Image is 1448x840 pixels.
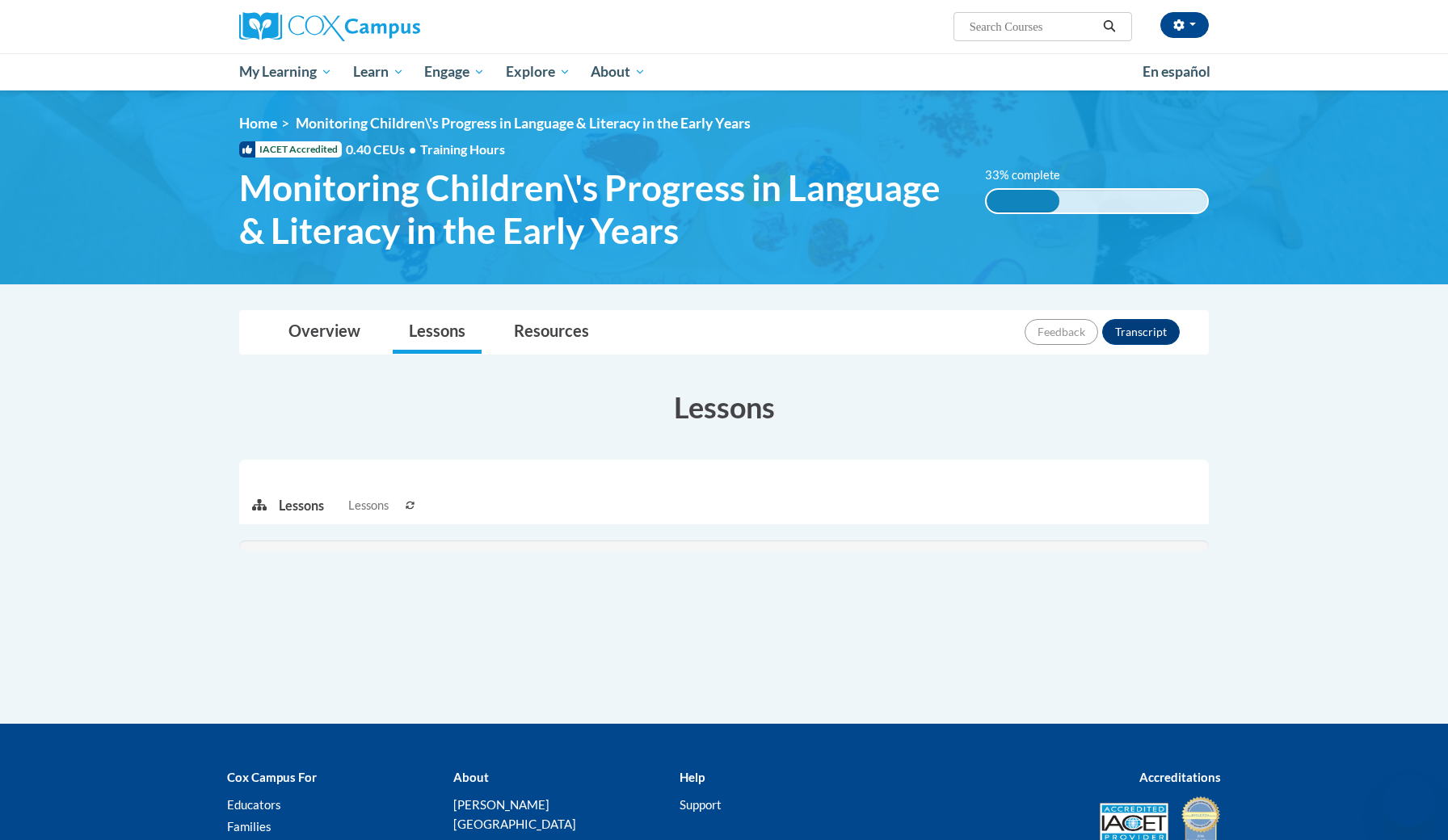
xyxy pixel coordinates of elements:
[348,497,389,514] span: Lessons
[239,12,546,41] a: Cox Campus
[1025,319,1098,345] button: Feedback
[227,819,271,834] a: Families
[239,62,332,82] span: My Learning
[296,115,751,132] span: Monitoring Children\'s Progress in Language & Literacy in the Early Years
[272,311,377,354] a: Overview
[985,166,1078,184] label: 33% complete
[506,62,570,82] span: Explore
[680,770,705,784] b: Help
[1132,55,1221,89] a: En español
[239,12,420,41] img: Cox Campus
[1160,12,1209,38] button: Account Settings
[239,166,961,252] span: Monitoring Children\'s Progress in Language & Literacy in the Early Years
[343,53,415,90] a: Learn
[453,797,576,831] a: [PERSON_NAME][GEOGRAPHIC_DATA]
[279,497,324,514] p: Lessons
[239,387,1209,427] h3: Lessons
[1139,770,1221,784] b: Accreditations
[215,53,1233,90] div: Main menu
[409,141,416,157] span: •
[453,770,489,784] b: About
[353,62,404,82] span: Learn
[1102,319,1180,345] button: Transcript
[680,797,722,812] a: Support
[1383,775,1435,827] iframe: Button to launch messaging window
[968,17,1097,36] input: Search Courses
[1143,63,1210,80] span: En español
[227,770,317,784] b: Cox Campus For
[495,53,581,90] a: Explore
[1097,17,1122,36] button: Search
[987,190,1059,212] div: 33% complete
[414,53,495,90] a: Engage
[591,62,646,82] span: About
[420,141,505,157] span: Training Hours
[239,115,277,132] a: Home
[346,141,420,158] span: 0.40 CEUs
[498,311,605,354] a: Resources
[229,53,343,90] a: My Learning
[424,62,485,82] span: Engage
[227,797,281,812] a: Educators
[393,311,482,354] a: Lessons
[239,141,342,157] span: IACET Accredited
[581,53,657,90] a: About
